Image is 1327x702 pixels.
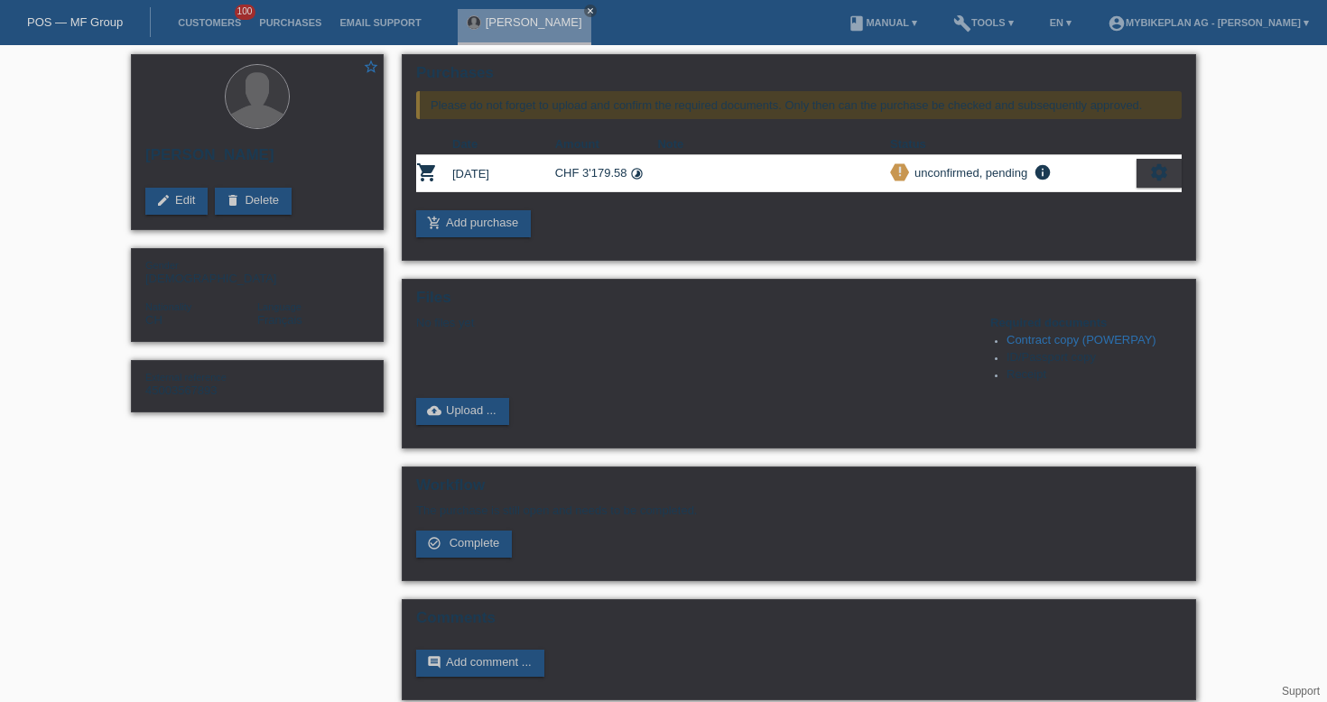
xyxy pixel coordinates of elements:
[486,15,582,29] a: [PERSON_NAME]
[250,17,330,28] a: Purchases
[953,14,971,32] i: build
[416,609,1182,636] h2: Comments
[416,316,968,329] div: No files yet
[145,372,227,383] span: External reference
[226,193,240,208] i: delete
[586,6,595,15] i: close
[416,476,1182,503] h2: Workflow
[416,398,509,425] a: cloud_uploadUpload ...
[555,134,658,155] th: Amount
[1282,685,1320,697] a: Support
[630,167,644,180] i: Instalments (36 instalments)
[894,165,906,178] i: priority_high
[416,91,1182,119] div: Please do not forget to upload and confirm the required documents. Only then can the purchase be ...
[890,134,1137,155] th: Status
[584,5,597,17] a: close
[235,5,256,20] span: 100
[1108,14,1126,32] i: account_circle
[427,655,441,670] i: comment
[1007,350,1182,367] li: ID/Passport copy
[145,258,257,285] div: [DEMOGRAPHIC_DATA]
[27,15,123,29] a: POS — MF Group
[1032,163,1053,181] i: info
[215,188,292,215] a: deleteDelete
[427,403,441,418] i: cloud_upload
[555,155,658,192] td: CHF 3'179.58
[145,370,257,397] div: 45003567893
[416,531,512,558] a: check_circle_outline Complete
[657,134,890,155] th: Note
[416,289,1182,316] h2: Files
[416,162,438,183] i: POSP00028180
[416,503,1182,517] p: The purchase is still open and needs to be completed.
[427,216,441,230] i: add_shopping_cart
[156,193,171,208] i: edit
[145,188,208,215] a: editEdit
[1099,17,1318,28] a: account_circleMybikeplan AG - [PERSON_NAME] ▾
[452,155,555,192] td: [DATE]
[330,17,430,28] a: Email Support
[145,260,179,271] span: Gender
[944,17,1023,28] a: buildTools ▾
[909,163,1027,182] div: unconfirmed, pending
[1007,367,1182,384] li: Receipt
[416,650,544,677] a: commentAdd comment ...
[169,17,250,28] a: Customers
[257,313,302,327] span: Français
[363,59,379,78] a: star_border
[416,64,1182,91] h2: Purchases
[427,536,441,550] i: check_circle_outline
[1149,162,1169,182] i: settings
[990,316,1182,329] h4: Required documents
[1041,17,1081,28] a: EN ▾
[145,301,191,312] span: Nationality
[257,301,302,312] span: Language
[452,134,555,155] th: Date
[450,536,500,550] span: Complete
[839,17,926,28] a: bookManual ▾
[145,146,369,173] h2: [PERSON_NAME]
[1007,333,1156,346] a: Contract copy (POWERPAY)
[848,14,866,32] i: book
[416,210,531,237] a: add_shopping_cartAdd purchase
[145,313,162,327] span: Switzerland
[363,59,379,75] i: star_border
